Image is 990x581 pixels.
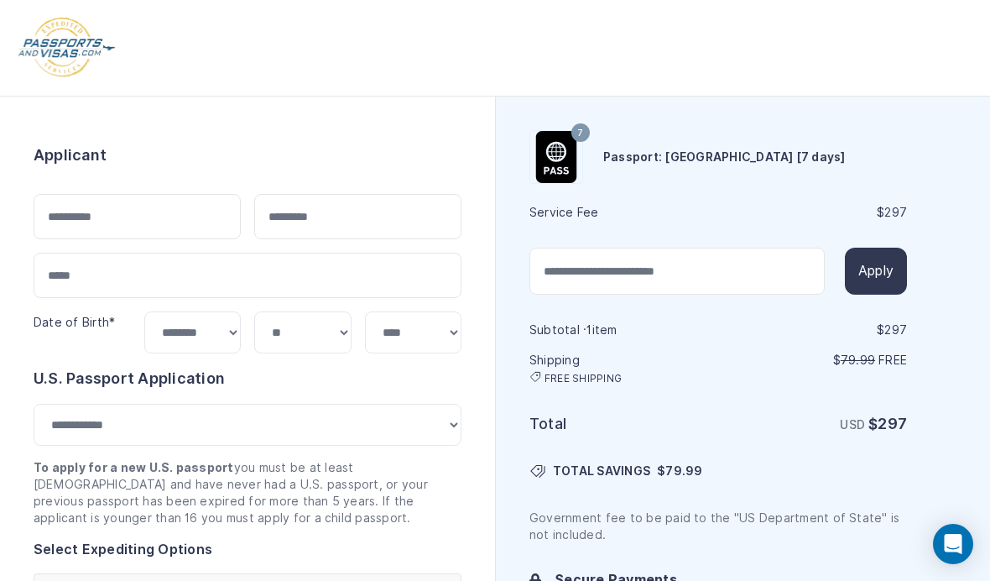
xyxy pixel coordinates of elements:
[529,412,716,436] h6: Total
[553,463,650,479] span: TOTAL SAVINGS
[720,204,907,221] div: $
[868,415,907,432] strong: $
[34,459,461,526] p: you must be at least [DEMOGRAPHIC_DATA] and have never had a U.S. passport, or your previous pass...
[665,464,702,478] span: 79.99
[884,206,907,219] span: 297
[17,17,117,79] img: Logo
[34,367,461,390] h6: U.S. Passport Application
[34,144,107,167] h6: Applicant
[544,372,622,385] span: FREE SHIPPING
[657,463,702,479] span: $
[529,322,716,338] h6: Subtotal · item
[845,248,907,295] button: Apply
[586,323,591,337] span: 1
[34,540,461,560] h6: Select Expediting Options
[603,149,846,165] h6: Passport: [GEOGRAPHIC_DATA] [7 days]
[841,353,875,367] span: 79.99
[720,352,907,369] p: $
[840,418,865,432] span: USD
[34,461,234,474] strong: To apply for a new U.S. passport
[933,524,973,564] div: Open Intercom Messenger
[884,323,907,337] span: 297
[878,353,907,367] span: Free
[530,131,582,183] img: Product Name
[529,352,716,385] h6: Shipping
[529,510,907,543] p: Government fee to be paid to the "US Department of State" is not included.
[577,123,583,144] span: 7
[878,415,907,432] span: 297
[529,204,716,221] h6: Service Fee
[720,322,907,338] div: $
[34,316,115,329] label: Date of Birth*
